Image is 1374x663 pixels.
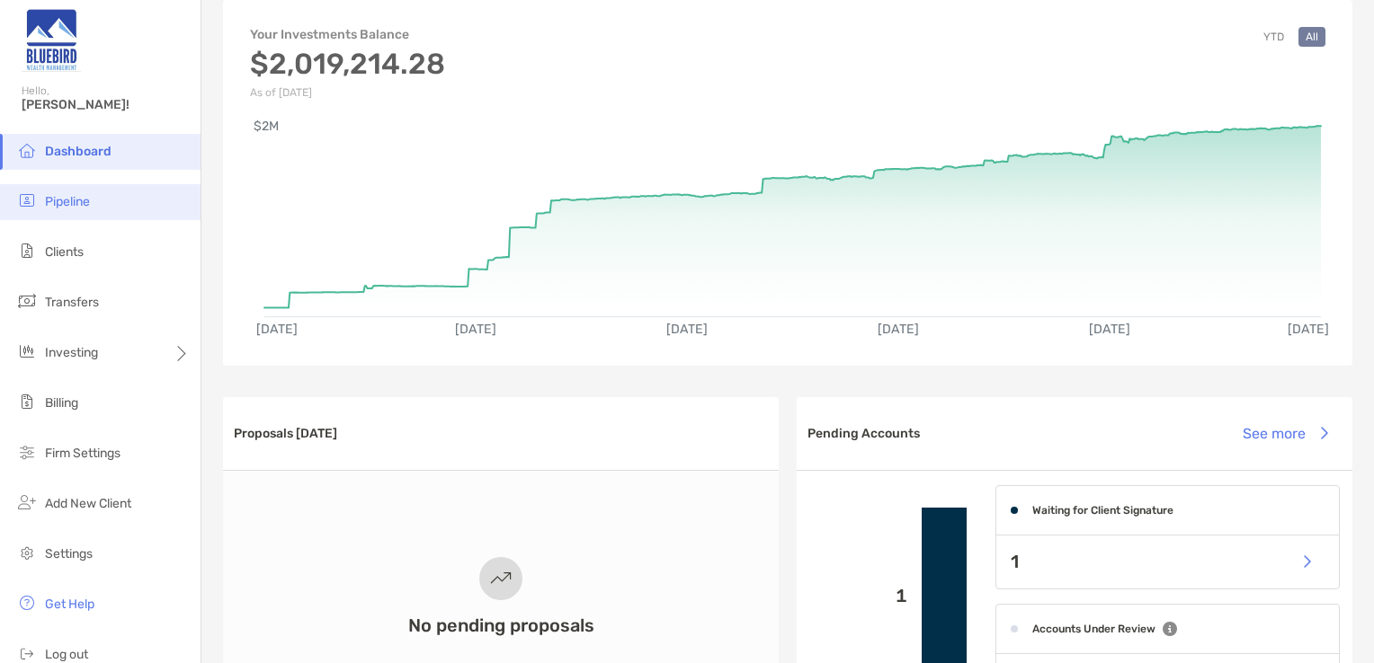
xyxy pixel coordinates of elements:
button: YTD [1256,27,1291,47]
span: Billing [45,395,78,411]
text: [DATE] [256,322,298,337]
span: Get Help [45,597,94,612]
text: [DATE] [666,322,708,337]
span: Add New Client [45,496,131,511]
h3: Proposals [DATE] [234,426,337,441]
text: $2M [254,119,279,134]
img: firm-settings icon [16,441,38,463]
img: billing icon [16,391,38,412]
img: get-help icon [16,592,38,614]
span: Log out [45,647,88,662]
img: pipeline icon [16,190,38,211]
span: Dashboard [45,144,112,159]
img: settings icon [16,542,38,563]
span: Settings [45,546,93,561]
text: [DATE] [455,322,496,337]
span: Transfers [45,295,99,310]
h4: Your Investments Balance [250,27,445,42]
span: Pipeline [45,194,90,209]
h4: Waiting for Client Signature [1032,504,1173,517]
p: 1 [811,585,907,607]
h3: Pending Accounts [807,426,920,441]
img: clients icon [16,240,38,261]
text: [DATE] [1089,322,1130,337]
text: [DATE] [878,322,919,337]
span: [PERSON_NAME]! [22,97,190,112]
button: All [1298,27,1325,47]
span: Investing [45,345,98,360]
img: transfers icon [16,290,38,312]
p: As of [DATE] [250,86,445,99]
img: dashboard icon [16,139,38,161]
h3: $2,019,214.28 [250,47,445,81]
button: See more [1228,413,1342,453]
h3: No pending proposals [408,614,594,636]
img: add_new_client icon [16,491,38,513]
img: Zoe Logo [22,7,81,72]
text: [DATE] [1288,322,1329,337]
img: investing icon [16,340,38,362]
p: 1 [1011,551,1019,573]
h4: Accounts Under Review [1032,623,1155,635]
span: Clients [45,244,84,260]
span: Firm Settings [45,446,120,461]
